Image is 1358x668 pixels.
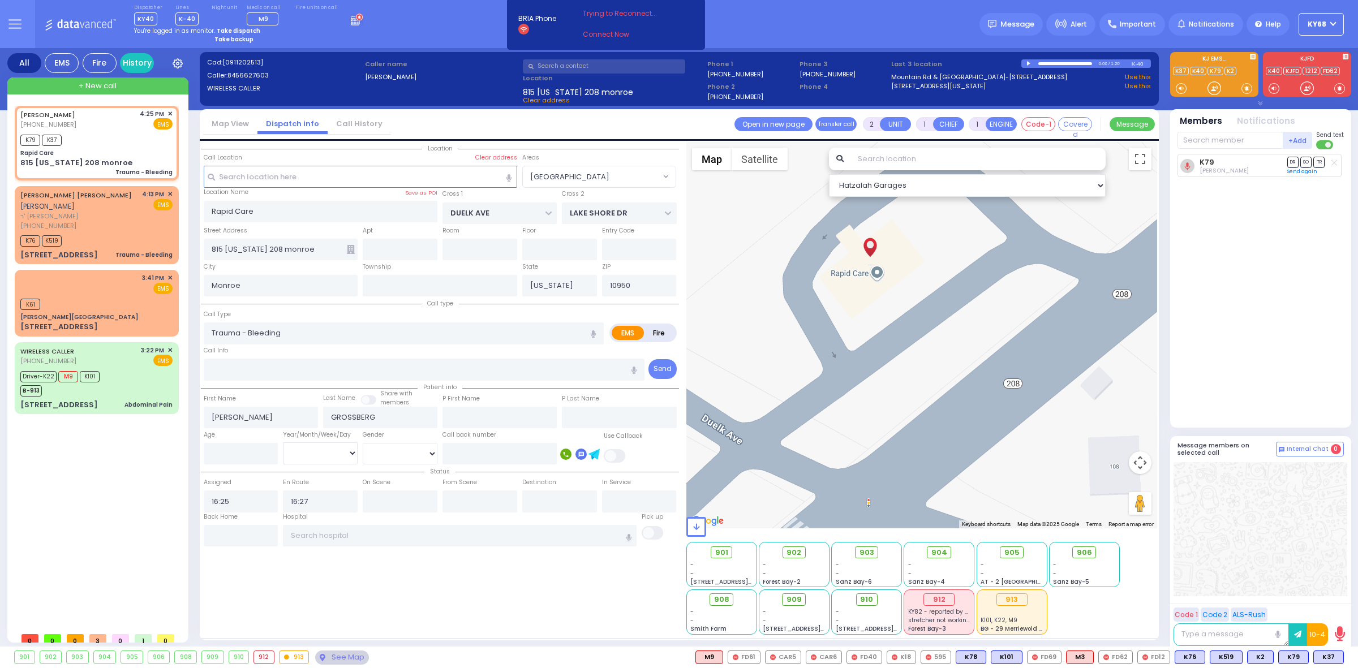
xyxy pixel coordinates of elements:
[1287,168,1317,175] a: Send again
[891,81,986,91] a: [STREET_ADDRESS][US_STATE]
[167,346,173,355] span: ✕
[1283,132,1313,149] button: +Add
[207,71,362,80] label: Caller:
[612,326,644,340] label: EMS
[765,650,801,664] div: CAR5
[380,398,409,407] span: members
[204,478,231,487] label: Assigned
[1053,569,1056,578] span: -
[518,14,556,24] span: BRIA Phone
[523,87,633,96] span: 815 [US_STATE] 208 monroe
[20,347,74,356] a: WIRELESS CALLER
[157,634,174,643] span: 0
[815,117,857,131] button: Transfer call
[991,650,1022,664] div: K101
[908,569,912,578] span: -
[763,578,801,586] span: Forest Bay-2
[20,385,42,397] span: B-913
[981,569,984,578] span: -
[153,283,173,294] span: EMS
[602,226,634,235] label: Entry Code
[695,650,723,664] div: ALS
[562,189,585,199] label: Cross 2
[89,634,106,643] span: 3
[247,5,282,11] label: Medic on call
[204,262,216,271] label: City
[20,212,138,221] span: ר' [PERSON_NAME]
[562,394,599,403] label: P Last Name
[1247,650,1274,664] div: BLS
[1190,67,1206,75] a: K40
[140,110,164,118] span: 4:25 PM
[690,607,694,616] span: -
[1278,650,1309,664] div: BLS
[800,59,888,69] span: Phone 3
[1180,115,1222,128] button: Members
[846,650,882,664] div: FD40
[22,634,38,643] span: 0
[1331,444,1341,454] span: 0
[956,650,986,664] div: BLS
[203,118,257,129] a: Map View
[836,578,872,586] span: Sanz Bay-6
[363,478,390,487] label: On Scene
[763,607,766,616] span: -
[1174,607,1199,622] button: Code 1
[20,235,40,247] span: K76
[207,84,362,93] label: WIRELESS CALLER
[1058,117,1092,131] button: Covered
[227,71,269,80] span: 8456627603
[763,616,766,624] span: -
[522,262,538,271] label: State
[1237,115,1295,128] button: Notifications
[1247,650,1274,664] div: K2
[58,371,78,382] span: M9
[20,110,75,119] a: [PERSON_NAME]
[1004,547,1020,558] span: 905
[1287,445,1329,453] span: Internal Chat
[1032,654,1038,660] img: red-radio-icon.svg
[1283,67,1301,75] a: KJFD
[20,157,132,169] div: 815 [US_STATE] 208 monroe
[732,148,788,170] button: Show satellite imagery
[204,310,231,319] label: Call Type
[891,59,1021,69] label: Last 3 location
[860,594,873,605] span: 910
[328,118,391,129] a: Call History
[643,326,675,340] label: Fire
[323,394,355,403] label: Last Name
[257,118,328,129] a: Dispatch info
[363,262,391,271] label: Township
[94,651,116,663] div: 904
[1129,451,1151,474] button: Map camera controls
[887,650,916,664] div: K18
[204,166,517,187] input: Search location here
[167,109,173,119] span: ✕
[806,650,842,664] div: CAR6
[690,569,694,578] span: -
[1303,67,1320,75] a: 1212
[1170,56,1258,64] label: KJ EMS...
[689,514,727,528] a: Open this area in Google Maps (opens a new window)
[175,651,196,663] div: 908
[991,650,1022,664] div: BLS
[981,616,1017,624] span: K101, K22, M9
[690,616,694,624] span: -
[1231,607,1267,622] button: ALS-Rush
[908,561,912,569] span: -
[45,17,120,31] img: Logo
[988,20,996,28] img: message.svg
[1175,650,1205,664] div: K76
[167,273,173,283] span: ✕
[212,5,237,11] label: Night unit
[1300,157,1312,167] span: SO
[442,189,463,199] label: Cross 1
[1299,13,1344,36] button: ky68
[134,27,215,35] span: You're logged in as monitor.
[175,12,199,25] span: K-40
[1066,650,1094,664] div: M3
[424,467,455,476] span: Status
[142,274,164,282] span: 3:41 PM
[800,70,856,78] label: [PHONE_NUMBER]
[20,356,76,365] span: [PHONE_NUMBER]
